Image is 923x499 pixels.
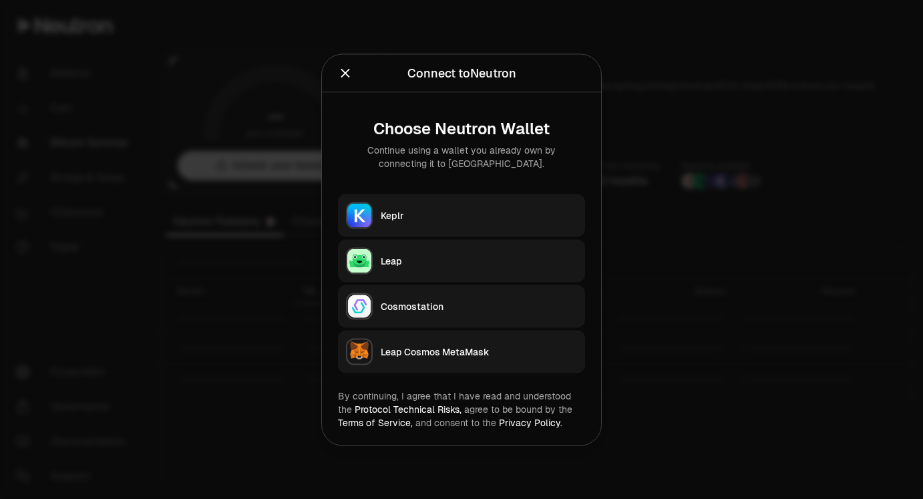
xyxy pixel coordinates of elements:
[349,143,574,170] div: Continue using a wallet you already own by connecting it to [GEOGRAPHIC_DATA].
[347,248,371,273] img: Leap
[407,63,516,82] div: Connect to Neutron
[338,416,413,428] a: Terms of Service,
[347,203,371,227] img: Keplr
[499,416,562,428] a: Privacy Policy.
[347,339,371,363] img: Leap Cosmos MetaMask
[347,294,371,318] img: Cosmostation
[355,403,461,415] a: Protocol Technical Risks,
[338,63,353,82] button: Close
[338,330,585,373] button: Leap Cosmos MetaMaskLeap Cosmos MetaMask
[381,254,577,267] div: Leap
[338,194,585,236] button: KeplrKeplr
[338,239,585,282] button: LeapLeap
[381,345,577,358] div: Leap Cosmos MetaMask
[338,285,585,327] button: CosmostationCosmostation
[349,119,574,138] div: Choose Neutron Wallet
[338,389,585,429] div: By continuing, I agree that I have read and understood the agree to be bound by the and consent t...
[381,208,577,222] div: Keplr
[381,299,577,313] div: Cosmostation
